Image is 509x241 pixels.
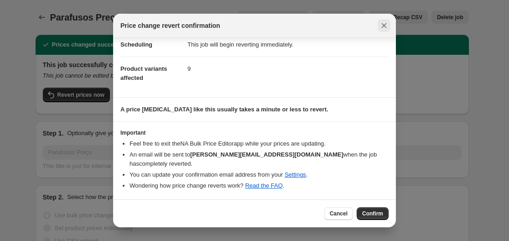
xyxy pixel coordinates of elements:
[285,171,306,178] a: Settings
[130,170,389,179] li: You can update your confirmation email address from your .
[330,210,348,217] span: Cancel
[130,150,389,168] li: An email will be sent to when the job has completely reverted .
[120,21,220,30] span: Price change revert confirmation
[120,129,389,136] h3: Important
[130,139,389,148] li: Feel free to exit the NA Bulk Price Editor app while your prices are updating.
[187,33,389,57] dd: This job will begin reverting immediately.
[120,106,328,113] b: A price [MEDICAL_DATA] like this usually takes a minute or less to revert.
[187,57,389,81] dd: 9
[362,210,383,217] span: Confirm
[245,182,282,189] a: Read the FAQ
[120,65,167,81] span: Product variants affected
[324,207,353,220] button: Cancel
[120,41,152,48] span: Scheduling
[130,181,389,190] li: Wondering how price change reverts work? .
[378,19,390,32] button: Close
[190,151,343,158] b: [PERSON_NAME][EMAIL_ADDRESS][DOMAIN_NAME]
[357,207,389,220] button: Confirm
